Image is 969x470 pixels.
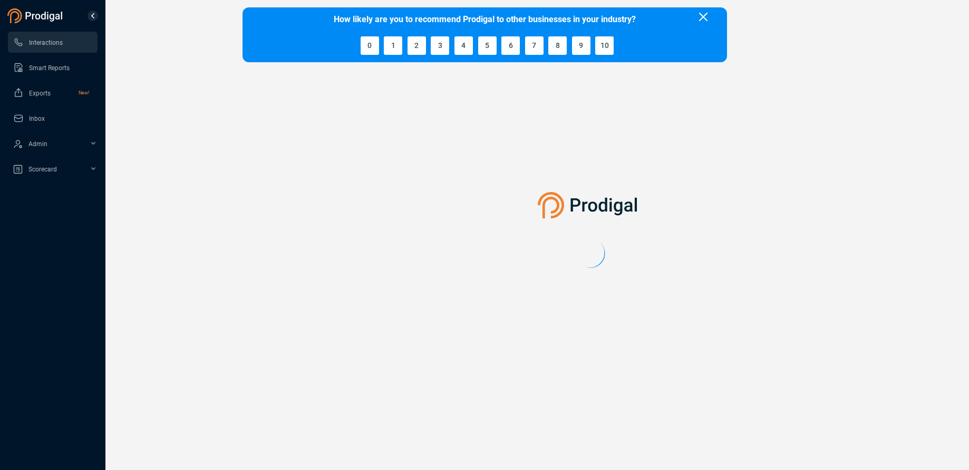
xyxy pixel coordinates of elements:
[579,41,583,50] span: 9
[438,41,442,50] span: 3
[29,64,70,72] span: Smart Reports
[79,82,89,103] span: New!
[8,82,98,103] li: Exports
[28,166,57,173] span: Scorecard
[29,90,51,97] span: Exports
[29,115,45,122] span: Inbox
[485,41,489,50] span: 5
[461,41,466,50] span: 4
[29,39,63,46] span: Interactions
[556,41,560,50] span: 8
[509,41,513,50] span: 6
[600,41,609,50] span: 10
[13,82,89,103] a: ExportsNew!
[8,32,98,53] li: Interactions
[7,8,65,23] img: prodigal-logo
[414,41,419,50] span: 2
[331,12,638,27] span: How likely are you to recommend Prodigal to other businesses in your industry?
[391,41,395,50] span: 1
[8,108,98,129] li: Inbox
[367,41,372,50] span: 0
[13,57,89,78] a: Smart Reports
[13,108,89,129] a: Inbox
[28,140,47,148] span: Admin
[538,192,643,218] img: prodigal-logo
[8,57,98,78] li: Smart Reports
[532,41,536,50] span: 7
[13,32,89,53] a: Interactions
